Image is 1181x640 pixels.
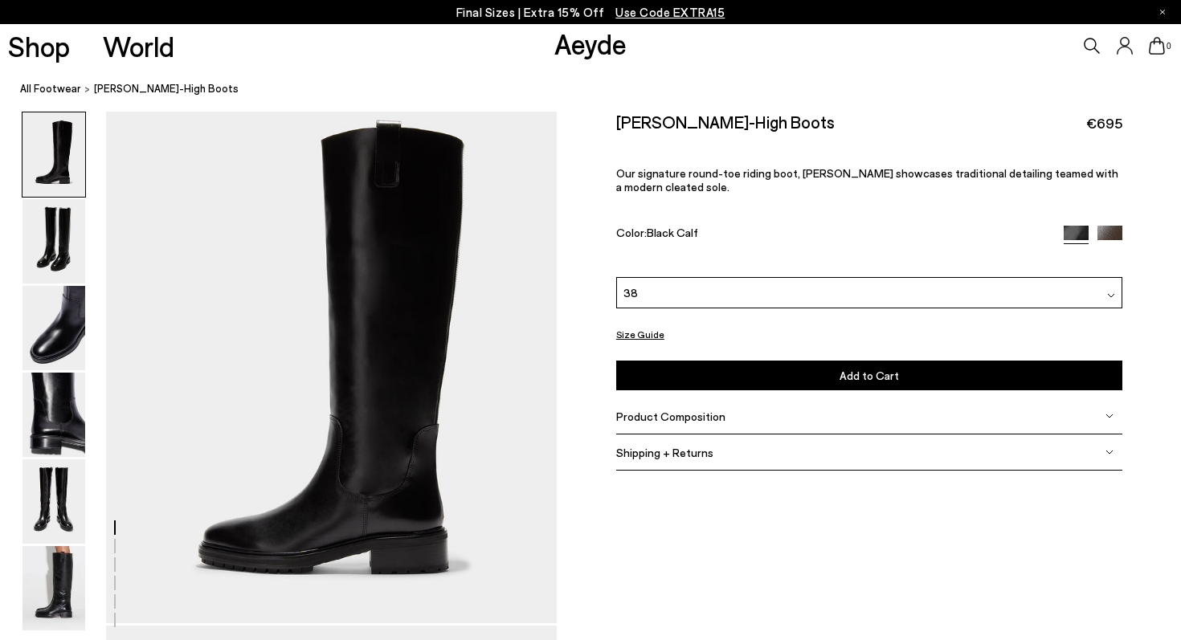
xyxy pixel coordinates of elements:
div: Color: [616,226,1048,244]
img: Henry Knee-High Boots - Image 1 [22,112,85,197]
p: Our signature round-toe riding boot, [PERSON_NAME] showcases traditional detailing teamed with a ... [616,166,1122,194]
a: Shop [8,32,70,60]
a: World [103,32,174,60]
img: Henry Knee-High Boots - Image 3 [22,286,85,370]
span: Shipping + Returns [616,446,713,459]
nav: breadcrumb [20,67,1181,112]
span: [PERSON_NAME]-High Boots [94,80,239,97]
a: All Footwear [20,80,81,97]
img: Henry Knee-High Boots - Image 4 [22,373,85,457]
a: 0 [1149,37,1165,55]
span: €695 [1086,113,1122,133]
span: 38 [623,284,638,301]
img: Henry Knee-High Boots - Image 5 [22,459,85,544]
img: svg%3E [1107,291,1115,300]
button: Add to Cart [616,361,1122,390]
span: Black Calf [647,226,698,239]
span: Product Composition [616,410,725,423]
img: Henry Knee-High Boots - Image 6 [22,546,85,630]
img: svg%3E [1105,448,1114,456]
button: Size Guide [616,324,664,344]
a: Aeyde [554,26,627,60]
img: Henry Knee-High Boots - Image 2 [22,199,85,283]
img: svg%3E [1105,412,1114,420]
h2: [PERSON_NAME]-High Boots [616,112,835,132]
span: Navigate to /collections/ss25-final-sizes [615,5,725,19]
span: 0 [1165,42,1173,51]
p: Final Sizes | Extra 15% Off [456,2,725,22]
span: Add to Cart [840,369,899,382]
